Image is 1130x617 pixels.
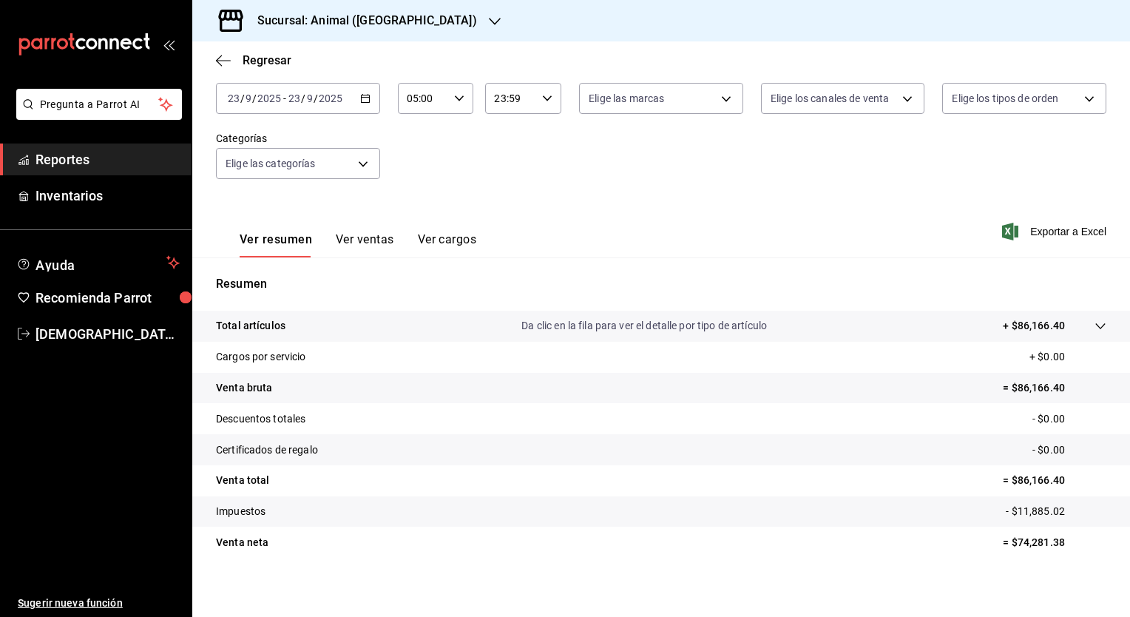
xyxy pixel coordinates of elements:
input: ---- [257,92,282,104]
button: open_drawer_menu [163,38,175,50]
span: Regresar [243,53,291,67]
span: / [240,92,245,104]
button: Ver cargos [418,232,477,257]
p: Descuentos totales [216,411,305,427]
span: Recomienda Parrot [35,288,180,308]
div: navigation tabs [240,232,476,257]
span: / [301,92,305,104]
label: Categorías [216,133,380,144]
span: / [314,92,318,104]
p: = $74,281.38 [1003,535,1106,550]
button: Regresar [216,53,291,67]
button: Ver resumen [240,232,312,257]
p: Certificados de regalo [216,442,318,458]
input: -- [245,92,252,104]
span: [DEMOGRAPHIC_DATA][PERSON_NAME] [35,324,180,344]
p: - $0.00 [1032,411,1106,427]
p: Cargos por servicio [216,349,306,365]
span: Elige los canales de venta [771,91,889,106]
button: Ver ventas [336,232,394,257]
span: Elige las categorías [226,156,316,171]
input: -- [306,92,314,104]
input: -- [227,92,240,104]
p: = $86,166.40 [1003,380,1106,396]
button: Pregunta a Parrot AI [16,89,182,120]
p: Venta bruta [216,380,272,396]
p: Da clic en la fila para ver el detalle por tipo de artículo [521,318,767,334]
p: + $0.00 [1029,349,1106,365]
button: Exportar a Excel [1005,223,1106,240]
h3: Sucursal: Animal ([GEOGRAPHIC_DATA]) [246,12,477,30]
span: Elige los tipos de orden [952,91,1058,106]
p: Venta total [216,473,269,488]
span: Pregunta a Parrot AI [40,97,159,112]
p: - $11,885.02 [1006,504,1106,519]
p: Resumen [216,275,1106,293]
span: Inventarios [35,186,180,206]
input: ---- [318,92,343,104]
p: = $86,166.40 [1003,473,1106,488]
p: Venta neta [216,535,268,550]
p: Impuestos [216,504,265,519]
p: - $0.00 [1032,442,1106,458]
span: Elige las marcas [589,91,664,106]
span: Reportes [35,149,180,169]
span: - [283,92,286,104]
p: Total artículos [216,318,285,334]
p: + $86,166.40 [1003,318,1065,334]
a: Pregunta a Parrot AI [10,107,182,123]
input: -- [288,92,301,104]
span: / [252,92,257,104]
span: Ayuda [35,254,160,272]
span: Sugerir nueva función [18,596,180,611]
